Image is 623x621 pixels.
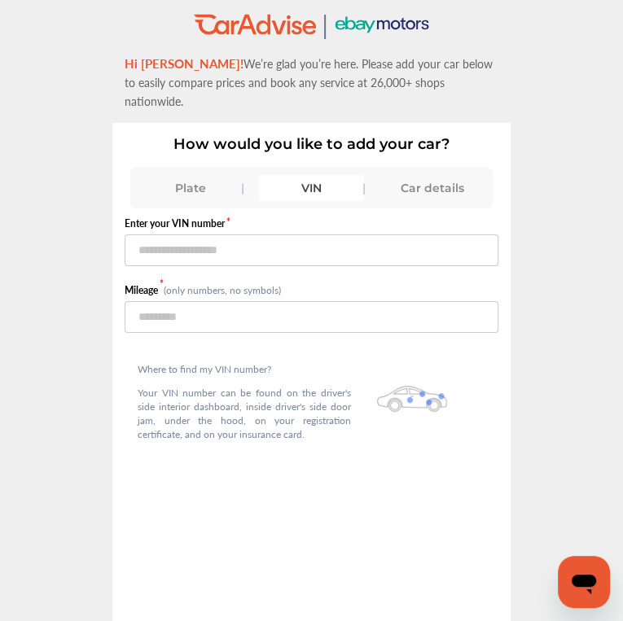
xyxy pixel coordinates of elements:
[125,55,493,109] span: We’re glad you’re here. Please add your car below to easily compare prices and book any service a...
[164,283,281,297] small: (only numbers, no symbols)
[138,175,243,201] div: Plate
[125,283,164,297] label: Mileage
[138,362,351,376] p: Where to find my VIN number?
[259,175,363,201] div: VIN
[138,386,351,441] p: Your VIN number can be found on the driver's side interior dashboard, inside driver's side door j...
[125,216,498,230] label: Enter your VIN number
[125,135,498,153] p: How would you like to add your car?
[558,556,610,608] iframe: Button to launch messaging window
[125,55,243,72] span: Hi [PERSON_NAME]!
[380,175,485,201] div: Car details
[377,386,448,412] img: olbwX0zPblBWoAAAAASUVORK5CYII=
